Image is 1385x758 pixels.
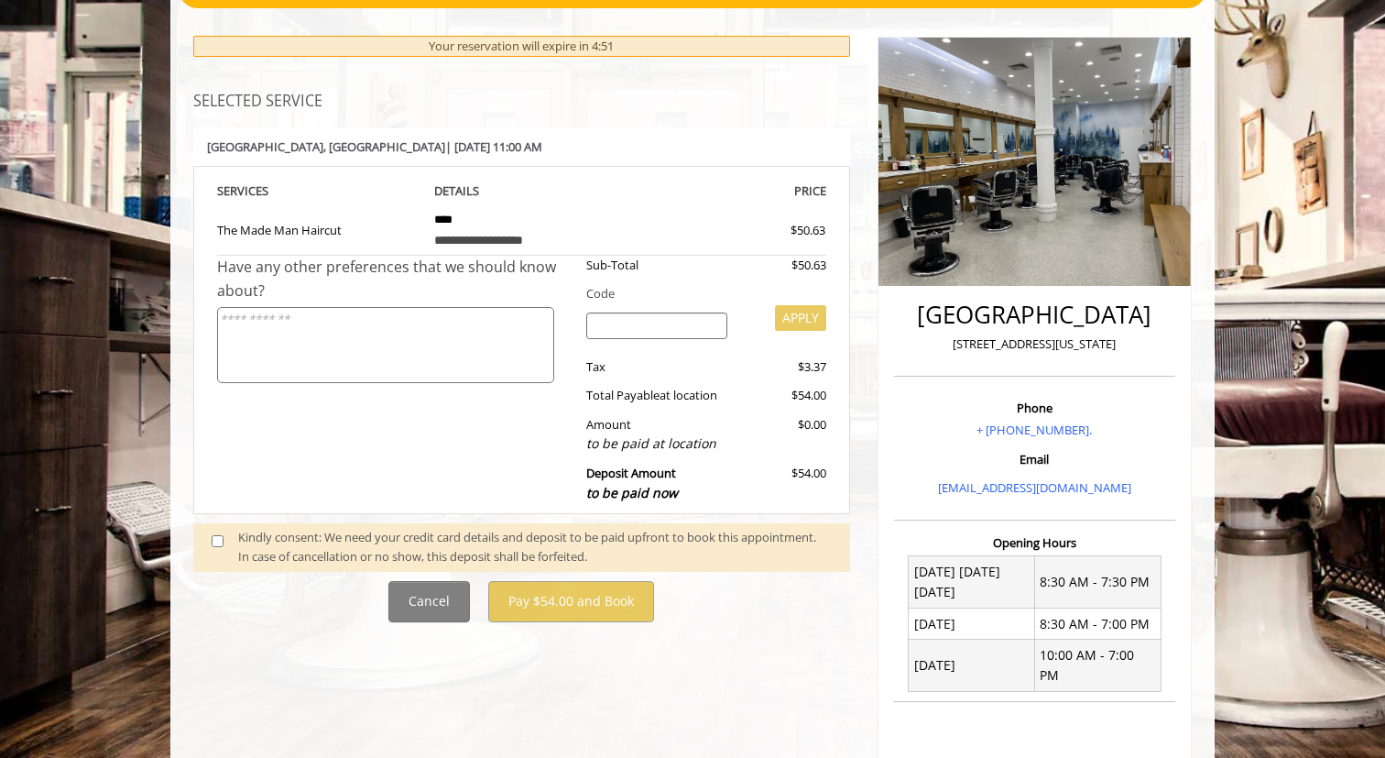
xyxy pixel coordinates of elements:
[217,202,420,256] td: The Made Man Haircut
[573,357,742,377] div: Tax
[573,415,742,455] div: Amount
[894,536,1175,549] h3: Opening Hours
[660,387,717,403] span: at location
[899,453,1171,466] h3: Email
[775,305,826,331] button: APPLY
[586,465,678,501] b: Deposit Amount
[909,556,1035,609] td: [DATE] [DATE] [DATE]
[217,181,420,202] th: SERVICE
[899,401,1171,414] h3: Phone
[573,284,826,303] div: Code
[1034,609,1161,640] td: 8:30 AM - 7:00 PM
[573,386,742,405] div: Total Payable
[323,138,445,155] span: , [GEOGRAPHIC_DATA]
[193,93,850,110] h3: SELECTED SERVICE
[976,422,1092,438] a: + [PHONE_NUMBER].
[741,256,825,275] div: $50.63
[193,36,850,57] div: Your reservation will expire in 4:51
[741,464,825,503] div: $54.00
[623,181,826,202] th: PRICE
[1034,640,1161,692] td: 10:00 AM - 7:00 PM
[741,386,825,405] div: $54.00
[238,528,832,566] div: Kindly consent: We need your credit card details and deposit to be paid upfront to book this appo...
[420,181,624,202] th: DETAILS
[909,640,1035,692] td: [DATE]
[586,434,728,454] div: to be paid at location
[741,415,825,455] div: $0.00
[1034,556,1161,609] td: 8:30 AM - 7:30 PM
[488,581,654,622] button: Pay $54.00 and Book
[899,335,1171,354] p: [STREET_ADDRESS][US_STATE]
[573,256,742,275] div: Sub-Total
[217,256,573,302] div: Have any other preferences that we should know about?
[938,479,1131,496] a: [EMAIL_ADDRESS][DOMAIN_NAME]
[899,302,1171,328] h2: [GEOGRAPHIC_DATA]
[741,357,825,377] div: $3.37
[262,182,268,199] span: S
[388,581,470,622] button: Cancel
[586,484,678,501] span: to be paid now
[207,138,542,155] b: [GEOGRAPHIC_DATA] | [DATE] 11:00 AM
[909,609,1035,640] td: [DATE]
[725,221,825,240] div: $50.63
